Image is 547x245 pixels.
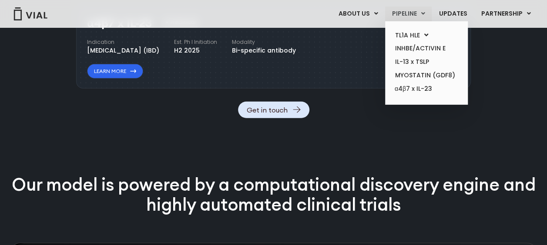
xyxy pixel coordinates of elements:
[232,46,296,55] div: Bi-specific antibody
[87,64,143,79] a: Learn More
[174,38,217,46] h4: Est. Ph I Initiation
[238,102,309,118] a: Get in touch
[388,29,464,42] a: TL1A HLEMenu Toggle
[87,38,159,46] h4: Indication
[385,7,432,21] a: PIPELINEMenu Toggle
[174,46,217,55] div: H2 2025
[474,7,538,21] a: PARTNERSHIPMenu Toggle
[232,38,296,46] h4: Modality
[332,7,385,21] a: ABOUT USMenu Toggle
[388,42,464,55] a: INHBE/ACTIVIN E
[432,7,474,21] a: UPDATES
[10,175,537,215] p: Our model is powered by a computational discovery engine and highly automated clinical trials
[87,17,152,30] h3: α4β7 x IL-23
[388,82,464,96] a: α4β7 x IL-23
[388,69,464,82] a: MYOSTATIN (GDF8)
[87,46,159,55] div: [MEDICAL_DATA] (IBD)
[13,7,48,20] img: Vial Logo
[388,55,464,69] a: IL-13 x TSLP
